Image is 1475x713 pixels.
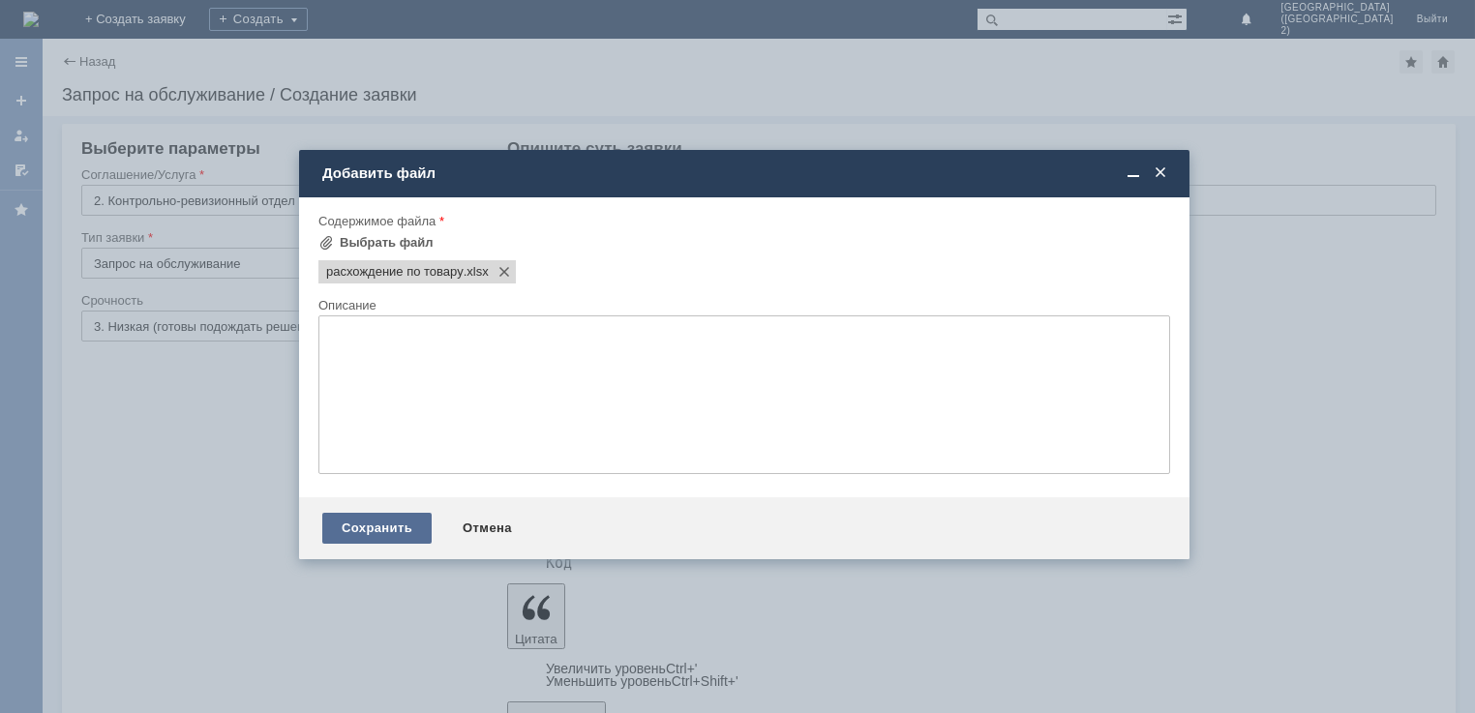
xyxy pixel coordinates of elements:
div: Содержимое файла [318,215,1166,227]
div: Добрый день,при приёмке товара было расхождения. [46,8,283,39]
span: Закрыть [1151,164,1170,182]
span: расхождение по товару.xlsx [464,264,489,280]
div: Описание [318,299,1166,312]
div: Добавить файл [322,164,1170,182]
div: Выбрать файл [340,235,434,251]
span: расхождение по товару.xlsx [326,264,464,280]
span: Свернуть (Ctrl + M) [1124,164,1143,182]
